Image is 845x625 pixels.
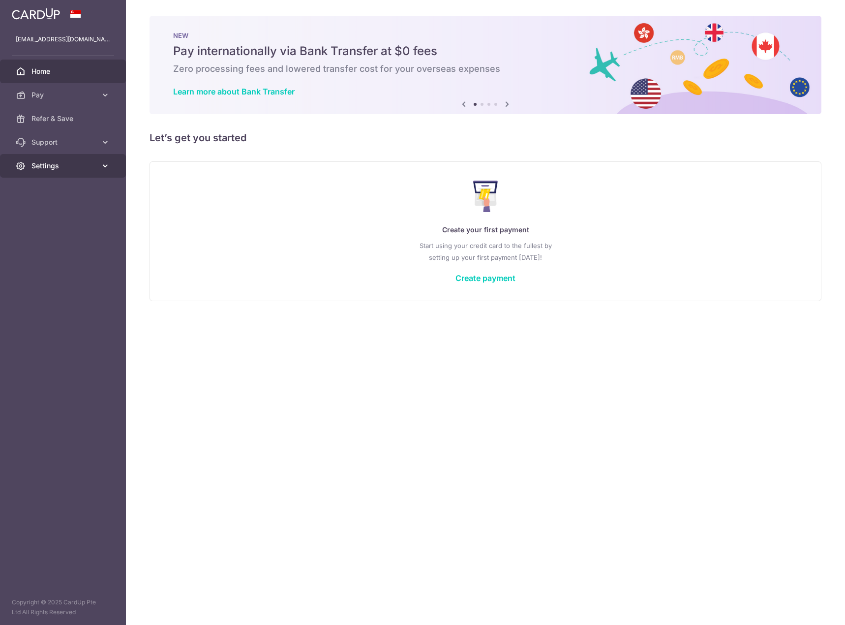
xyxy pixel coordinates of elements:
[31,90,96,100] span: Pay
[173,87,295,96] a: Learn more about Bank Transfer
[473,181,498,212] img: Make Payment
[170,224,801,236] p: Create your first payment
[31,66,96,76] span: Home
[150,16,821,114] img: Bank transfer banner
[150,130,821,146] h5: Let’s get you started
[12,8,60,20] img: CardUp
[31,114,96,124] span: Refer & Save
[173,63,798,75] h6: Zero processing fees and lowered transfer cost for your overseas expenses
[173,43,798,59] h5: Pay internationally via Bank Transfer at $0 fees
[170,240,801,263] p: Start using your credit card to the fullest by setting up your first payment [DATE]!
[31,137,96,147] span: Support
[173,31,798,39] p: NEW
[16,34,110,44] p: [EMAIL_ADDRESS][DOMAIN_NAME]
[31,161,96,171] span: Settings
[455,273,515,283] a: Create payment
